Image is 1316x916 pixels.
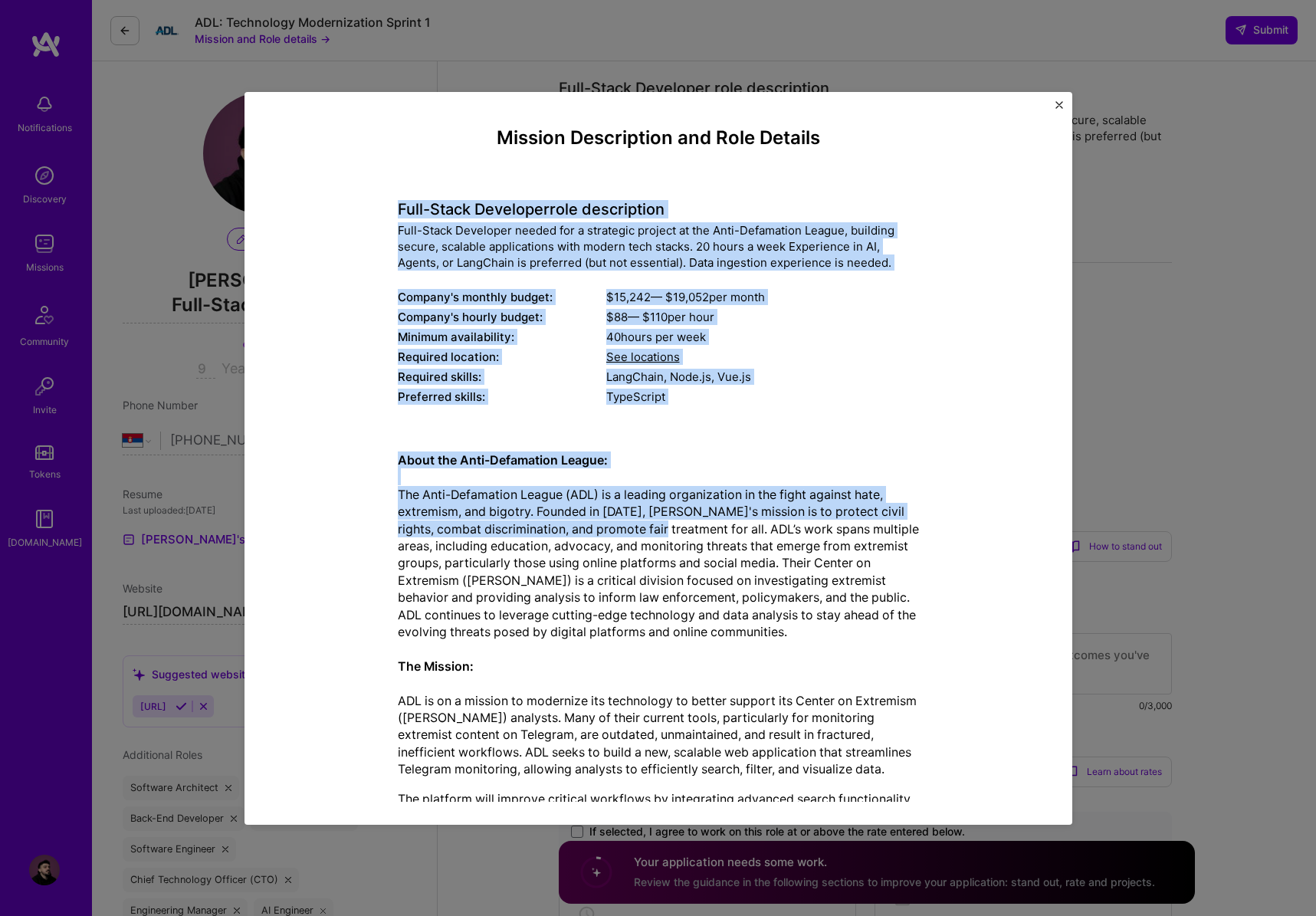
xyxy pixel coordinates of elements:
span: See locations [606,350,680,364]
button: Close [1055,101,1063,117]
h4: Mission Description and Role Details [398,127,919,149]
div: 40 hours per week [606,329,919,345]
div: Company's monthly budget: [398,289,606,305]
p: The Anti-Defamation League (ADL) is a leading organization in the fight against hate, extremism, ... [398,451,919,778]
p: The platform will improve critical workflows by integrating advanced search functionality and bet... [398,790,919,859]
div: Full-Stack Developer needed for a strategic project at the Anti-Defamation League, building secur... [398,222,919,271]
div: Minimum availability: [398,329,606,345]
div: LangChain, Node.js, Vue.js [606,369,919,385]
div: Company's hourly budget: [398,309,606,325]
div: Required location: [398,349,606,365]
div: TypeScript [606,389,919,405]
div: Preferred skills: [398,389,606,405]
strong: About the Anti-Defamation League: [398,452,608,468]
div: $ 15,242 — $ 19,052 per month [606,289,919,305]
h4: Full-Stack Developer role description [398,200,919,218]
strong: The Mission: [398,658,474,674]
div: Required skills: [398,369,606,385]
div: $ 88 — $ 110 per hour [606,309,919,325]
